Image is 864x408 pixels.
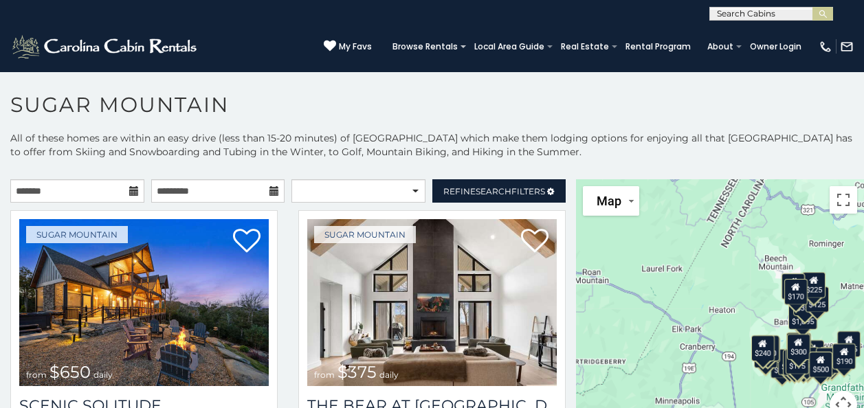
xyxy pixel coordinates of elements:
[314,370,335,380] span: from
[756,337,779,363] div: $225
[337,362,377,382] span: $375
[339,41,372,53] span: My Favs
[805,286,828,313] div: $125
[619,37,698,56] a: Rental Program
[307,219,557,386] img: 1714387646_thumbnail.jpeg
[386,37,465,56] a: Browse Rentals
[840,40,854,54] img: mail-regular-white.png
[788,304,817,330] div: $1,095
[786,334,810,360] div: $300
[755,335,779,361] div: $210
[324,40,372,54] a: My Favs
[307,219,557,386] a: from $375 daily
[26,226,128,243] a: Sugar Mountain
[467,37,551,56] a: Local Area Guide
[837,331,860,357] div: $155
[819,40,832,54] img: phone-regular-white.png
[26,370,47,380] span: from
[554,37,616,56] a: Real Estate
[233,227,261,256] a: Add to favorites
[787,332,810,359] div: $265
[785,348,808,374] div: $175
[597,194,621,208] span: Map
[815,348,839,374] div: $195
[583,186,639,216] button: Change map style
[379,370,399,380] span: daily
[830,186,857,214] button: Toggle fullscreen view
[800,340,823,366] div: $200
[743,37,808,56] a: Owner Login
[314,226,416,243] a: Sugar Mountain
[784,279,807,305] div: $170
[783,350,806,376] div: $155
[49,362,91,382] span: $650
[832,343,856,370] div: $190
[751,335,774,361] div: $240
[802,272,826,298] div: $225
[443,186,545,196] span: Refine Filters
[10,33,201,60] img: White-1-2.png
[808,352,832,378] div: $500
[521,227,549,256] a: Add to favorites
[93,370,113,380] span: daily
[700,37,740,56] a: About
[19,219,269,386] a: from $650 daily
[432,179,566,203] a: RefineSearchFilters
[19,219,269,386] img: 1758811181_thumbnail.jpeg
[786,332,809,359] div: $190
[476,186,511,196] span: Search
[782,273,805,299] div: $240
